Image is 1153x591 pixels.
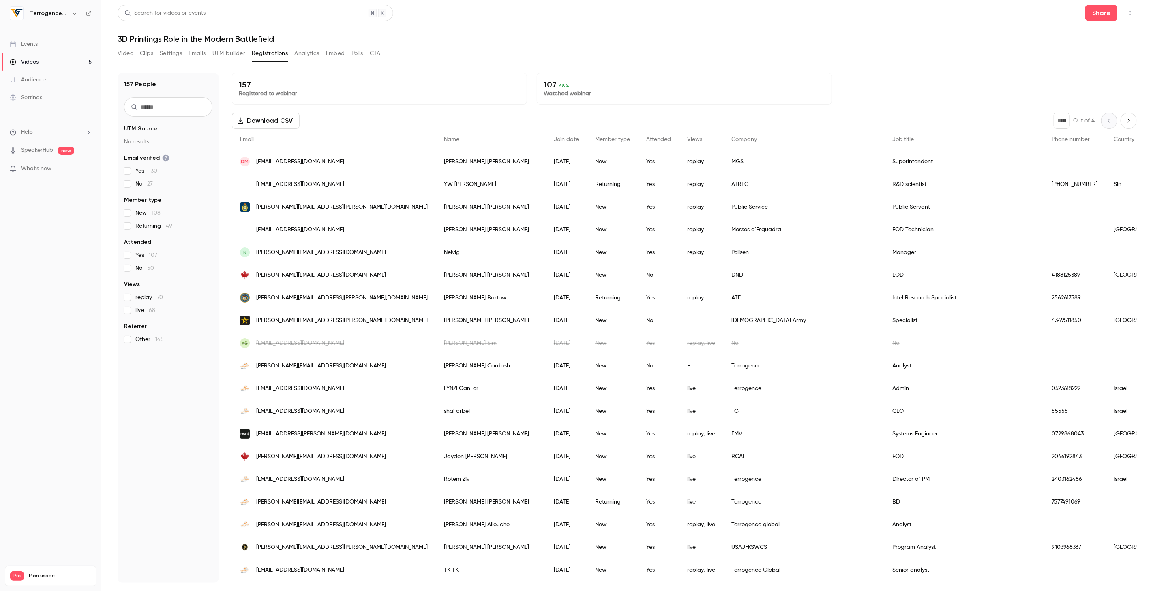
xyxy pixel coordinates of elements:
button: Clips [140,47,153,60]
span: Company [731,137,757,142]
img: terrogence-global.com [240,497,250,507]
div: replay [679,218,723,241]
div: No [638,264,679,286]
span: UTM Source [124,125,157,133]
img: terrogence-global.com [240,565,250,575]
div: No [638,309,679,332]
span: [EMAIL_ADDRESS][PERSON_NAME][DOMAIN_NAME] [256,430,386,438]
span: Join date [554,137,579,142]
div: live [679,445,723,468]
div: Jayden [PERSON_NAME] [436,445,546,468]
div: Polisen [723,241,884,264]
img: terrogence-global.com [240,520,250,529]
span: 108 [152,210,161,216]
span: [EMAIL_ADDRESS][DOMAIN_NAME] [256,339,344,348]
div: live [679,468,723,491]
div: New [587,422,638,445]
div: New [587,150,638,173]
img: army.mil [240,316,250,325]
div: Yes [638,468,679,491]
div: Yes [638,377,679,400]
div: New [587,241,638,264]
span: Attended [124,238,151,246]
span: Name [444,137,459,142]
div: Yes [638,173,679,196]
div: [DATE] [546,400,587,422]
span: Email [240,137,254,142]
span: [EMAIL_ADDRESS][DOMAIN_NAME] [256,384,344,393]
div: [PERSON_NAME] Cardash [436,354,546,377]
div: ATREC [723,173,884,196]
div: DND [723,264,884,286]
span: Pro [10,571,24,581]
div: Yes [638,491,679,513]
img: forces.gc.ca [240,452,250,461]
span: Member type [595,137,630,142]
section: facet-groups [124,125,212,344]
img: terrogence-global.com [240,384,250,393]
span: 130 [149,168,157,174]
span: Views [687,137,702,142]
div: Analyst [884,354,1044,377]
h1: 157 People [124,79,156,89]
button: Emails [189,47,206,60]
div: 9103968367 [1044,536,1106,559]
div: TK TK [436,559,546,581]
div: replay, live [679,513,723,536]
span: [PERSON_NAME][EMAIL_ADDRESS][DOMAIN_NAME] [256,271,386,279]
div: New [587,377,638,400]
img: terrogence-global.com [240,406,250,416]
div: [DATE] [546,264,587,286]
div: CEO [884,400,1044,422]
div: [PERSON_NAME] [PERSON_NAME] [436,218,546,241]
div: Yes [638,332,679,354]
div: [DATE] [546,173,587,196]
div: [PERSON_NAME] [PERSON_NAME] [436,196,546,218]
div: Terrogence [723,377,884,400]
div: [DATE] [546,241,587,264]
span: Help [21,128,33,137]
img: terrogence.com [240,361,250,371]
div: Specialist [884,309,1044,332]
div: New [587,400,638,422]
div: [DATE] [546,422,587,445]
span: [EMAIL_ADDRESS][DOMAIN_NAME] [256,226,344,234]
div: Yes [638,445,679,468]
span: No [135,180,153,188]
span: 68 [149,307,155,313]
div: USAJFKSWCS [723,536,884,559]
span: [PERSON_NAME][EMAIL_ADDRESS][PERSON_NAME][DOMAIN_NAME] [256,543,428,552]
span: [PERSON_NAME][EMAIL_ADDRESS][DOMAIN_NAME] [256,521,386,529]
div: Admin [884,377,1044,400]
div: New [587,218,638,241]
div: Terrogence [723,354,884,377]
div: Rotem Ziv [436,468,546,491]
div: replay [679,173,723,196]
div: [PERSON_NAME] [PERSON_NAME] [436,491,546,513]
div: Terrogence [723,468,884,491]
span: live [135,306,155,314]
button: Share [1085,5,1117,21]
span: Yes [135,167,157,175]
div: TG [723,400,884,422]
span: Member type [124,196,161,204]
img: terrogence-global.com [240,474,250,484]
h1: 3D Printings Role in the Modern Battlefield [118,34,1137,44]
div: Program Analyst [884,536,1044,559]
span: Plan usage [29,573,91,579]
div: [DATE] [546,332,587,354]
div: New [587,309,638,332]
div: Mossos d'Esquadra [723,218,884,241]
button: Polls [351,47,363,60]
div: [DATE] [546,196,587,218]
div: [PERSON_NAME] [PERSON_NAME] [436,264,546,286]
div: live [679,377,723,400]
div: Returning [587,286,638,309]
div: [PERSON_NAME] Allouche [436,513,546,536]
div: EOD [884,264,1044,286]
span: new [58,147,74,155]
p: Registered to webinar [239,90,520,98]
span: [PERSON_NAME][EMAIL_ADDRESS][DOMAIN_NAME] [256,452,386,461]
span: New [135,209,161,217]
div: New [587,264,638,286]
